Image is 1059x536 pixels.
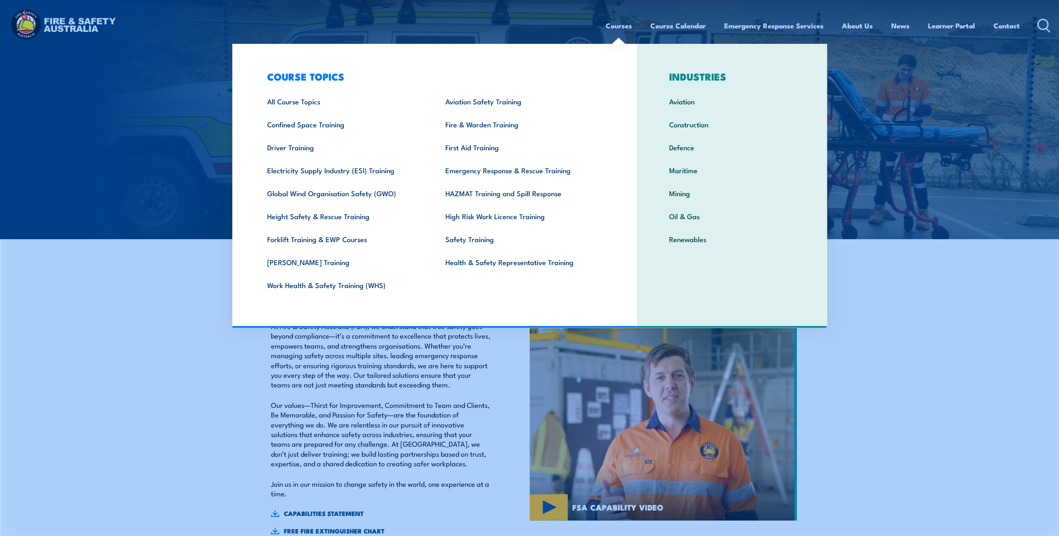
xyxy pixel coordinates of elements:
[254,113,432,136] a: Confined Space Training
[432,113,611,136] a: Fire & Warden Training
[993,15,1020,37] a: Contact
[928,15,975,37] a: Learner Portal
[432,136,611,159] a: First Aid Training
[842,15,873,37] a: About Us
[254,228,432,250] a: Forklift Training & EWP Courses
[432,182,611,205] a: HAZMAT Training and Spill Response
[271,479,491,498] p: Join us in our mission to change safety in the world, one experience at a time.
[432,90,611,113] a: Aviation Safety Training
[432,159,611,182] a: Emergency Response & Rescue Training
[271,509,491,518] a: CAPABILITIES STATEMENT
[656,71,808,82] h3: INDUSTRIES
[656,205,808,228] a: Oil & Gas
[572,503,663,511] span: FSA CAPABILITY VIDEO
[254,159,432,182] a: Electricity Supply Industry (ESI) Training
[656,182,808,205] a: Mining
[254,182,432,205] a: Global Wind Organisation Safety (GWO)
[891,15,910,37] a: News
[271,400,491,468] p: Our values—Thirst for Improvement, Commitment to Team and Clients, Be Memorable, and Passion for ...
[606,15,632,37] a: Courses
[656,136,808,159] a: Defence
[432,250,611,273] a: Health & Safety Representative Training
[254,90,432,113] a: All Course Topics
[254,136,432,159] a: Driver Training
[724,15,824,37] a: Emergency Response Services
[656,159,808,182] a: Maritime
[254,71,611,82] h3: COURSE TOPICS
[432,228,611,250] a: Safety Training
[254,250,432,273] a: [PERSON_NAME] Training
[530,328,797,521] img: person
[656,228,808,250] a: Renewables
[432,205,611,228] a: High Risk Work Licence Training
[271,526,491,536] a: FREE FIRE EXTINGUISHER CHART
[254,205,432,228] a: Height Safety & Rescue Training
[656,113,808,136] a: Construction
[650,15,706,37] a: Course Calendar
[254,273,432,296] a: Work Health & Safety Training (WHS)
[656,90,808,113] a: Aviation
[271,321,491,389] p: At Fire & Safety Australia (FSA), we understand that true safety goes beyond compliance—it’s a co...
